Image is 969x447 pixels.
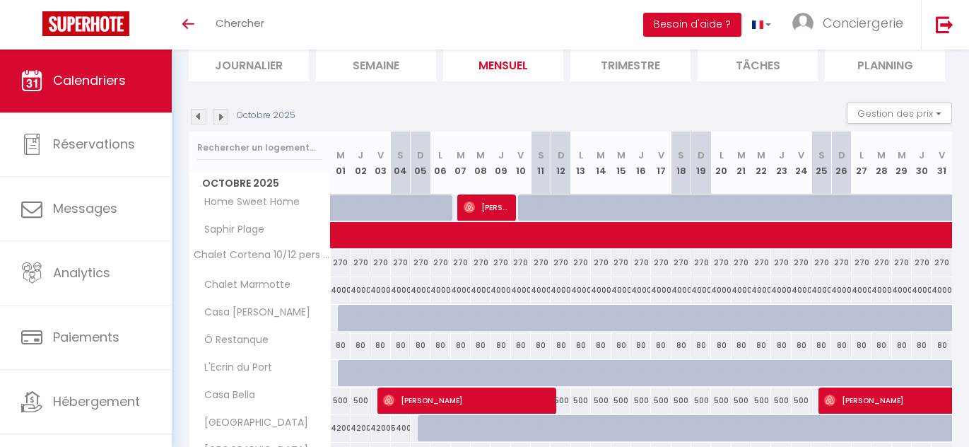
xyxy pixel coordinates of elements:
div: 4000 [571,277,591,303]
th: 04 [391,132,411,195]
abbr: S [397,149,404,162]
th: 28 [871,132,891,195]
abbr: D [838,149,845,162]
img: ... [792,13,814,34]
span: Calendriers [53,71,126,89]
div: 270 [871,250,891,276]
abbr: D [417,149,424,162]
div: 270 [391,250,411,276]
abbr: M [737,149,746,162]
th: 08 [471,132,491,195]
div: 270 [852,250,871,276]
th: 10 [511,132,531,195]
div: 270 [732,250,751,276]
div: 80 [551,332,570,359]
div: 80 [351,332,370,359]
span: Casa Bella [192,388,259,403]
th: 20 [711,132,731,195]
div: 500 [651,388,671,414]
div: 270 [491,250,510,276]
div: 5400 [391,415,411,441]
div: 500 [631,388,651,414]
div: 80 [771,332,791,359]
div: 4000 [771,277,791,303]
div: 80 [591,332,611,359]
div: 270 [912,250,932,276]
th: 30 [912,132,932,195]
div: 270 [771,250,791,276]
abbr: S [538,149,544,162]
div: 80 [671,332,691,359]
th: 13 [571,132,591,195]
div: 500 [611,388,631,414]
button: Ouvrir le widget de chat LiveChat [11,6,54,48]
div: 4000 [912,277,932,303]
div: 4000 [511,277,531,303]
div: 270 [411,250,430,276]
th: 02 [351,132,370,195]
div: 80 [471,332,491,359]
div: 500 [571,388,591,414]
div: 80 [571,332,591,359]
div: 4000 [471,277,491,303]
div: 80 [871,332,891,359]
div: 500 [732,388,751,414]
div: 270 [551,250,570,276]
th: 21 [732,132,751,195]
li: Journalier [189,47,309,81]
abbr: L [438,149,442,162]
div: 4000 [892,277,912,303]
abbr: L [720,149,724,162]
span: Réservations [53,135,135,153]
div: 500 [751,388,771,414]
div: 80 [691,332,711,359]
div: 270 [571,250,591,276]
div: 4200 [351,415,370,441]
th: 26 [831,132,851,195]
th: 25 [811,132,831,195]
div: 80 [852,332,871,359]
abbr: M [617,149,626,162]
th: 05 [411,132,430,195]
abbr: J [498,149,504,162]
div: 80 [370,332,390,359]
span: Saphir Plage [192,222,268,238]
div: 4000 [411,277,430,303]
div: 4000 [811,277,831,303]
div: 80 [811,332,831,359]
th: 06 [430,132,450,195]
div: 4000 [671,277,691,303]
li: Mensuel [443,47,563,81]
div: 270 [611,250,631,276]
span: Chercher [216,16,264,30]
abbr: V [939,149,945,162]
div: 270 [511,250,531,276]
div: 500 [711,388,731,414]
div: 80 [831,332,851,359]
div: 80 [531,332,551,359]
button: Gestion des prix [847,103,952,124]
img: Super Booking [42,11,129,36]
div: 500 [792,388,811,414]
div: 270 [751,250,771,276]
span: Ô Restanque [192,332,272,348]
th: 31 [932,132,952,195]
abbr: M [877,149,886,162]
div: 4000 [591,277,611,303]
div: 80 [892,332,912,359]
span: Home Sweet Home [192,195,303,210]
div: 270 [451,250,471,276]
img: logout [936,16,953,33]
div: 80 [792,332,811,359]
div: 4000 [331,277,351,303]
abbr: D [698,149,705,162]
abbr: J [358,149,363,162]
div: 4000 [831,277,851,303]
abbr: M [476,149,485,162]
th: 23 [771,132,791,195]
span: Analytics [53,264,110,281]
abbr: L [859,149,864,162]
span: Casa [PERSON_NAME] [192,305,314,320]
th: 03 [370,132,390,195]
div: 270 [651,250,671,276]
